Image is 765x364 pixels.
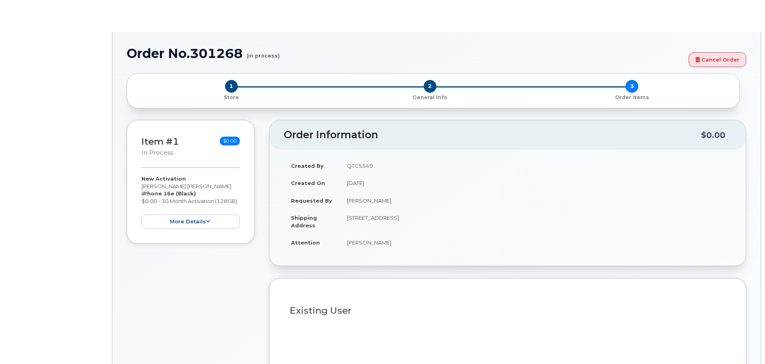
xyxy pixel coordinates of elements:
[291,163,324,169] strong: Created By
[701,127,725,143] div: $0.00
[291,180,325,186] strong: Created On
[133,93,329,101] a: 1 Store
[141,149,173,156] small: in process
[340,157,731,175] td: QTC5549
[291,239,320,246] strong: Attention
[141,175,186,182] strong: New Activation
[340,209,731,234] td: [STREET_ADDRESS]
[329,93,531,101] a: 2 General Info
[220,137,240,145] span: $0.00
[340,192,731,209] td: [PERSON_NAME]
[141,215,240,229] button: more details
[284,129,701,141] h2: Order Information
[290,306,725,316] h3: Existing User
[137,94,326,101] p: Store
[225,80,238,93] span: 1
[127,46,685,60] h1: Order No.301268
[291,215,317,229] strong: Shipping Address
[424,80,436,93] span: 2
[291,197,332,204] strong: Requested By
[141,136,179,147] a: Item #1
[247,46,280,59] small: (in process)
[141,175,240,229] div: [PERSON_NAME] [PERSON_NAME] $0.00 - 30 Month Activation (128GB)
[340,234,731,251] td: [PERSON_NAME]
[689,52,746,67] a: Cancel Order
[141,190,196,197] strong: iPhone 16e (Black)
[332,94,528,101] p: General Info
[340,174,731,192] td: [DATE]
